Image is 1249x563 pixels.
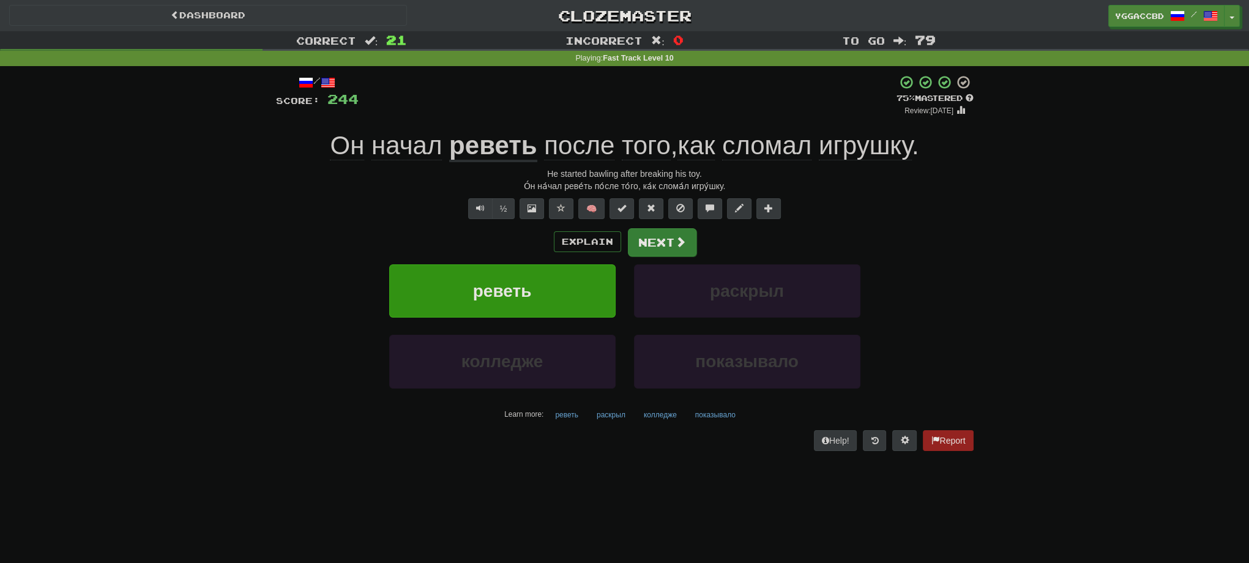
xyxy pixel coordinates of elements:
[651,35,665,46] span: :
[565,34,643,47] span: Incorrect
[1191,10,1197,18] span: /
[504,410,543,419] small: Learn more:
[548,406,585,424] button: реветь
[634,264,860,318] button: раскрыл
[603,54,674,62] strong: Fast Track Level 10
[537,131,919,160] span: , .
[727,198,751,219] button: Edit sentence (alt+d)
[756,198,781,219] button: Add to collection (alt+a)
[466,198,515,219] div: Text-to-speech controls
[449,131,537,162] u: реветь
[461,352,543,371] span: колледже
[276,168,974,180] div: He started bawling after breaking his toy.
[386,32,407,47] span: 21
[842,34,885,47] span: To go
[915,32,936,47] span: 79
[549,198,573,219] button: Favorite sentence (alt+f)
[590,406,632,424] button: раскрыл
[695,352,799,371] span: показывало
[365,35,378,46] span: :
[637,406,684,424] button: колледже
[492,198,515,219] button: ½
[9,5,407,26] a: Dashboard
[389,264,616,318] button: реветь
[389,335,616,388] button: колледже
[610,198,634,219] button: Set this sentence to 100% Mastered (alt+m)
[897,93,915,103] span: 75 %
[276,180,974,192] div: О́н на́чал реве́ть по́сле то́го, ка́к слома́л игру́шку.
[673,32,684,47] span: 0
[554,231,621,252] button: Explain
[520,198,544,219] button: Show image (alt+x)
[473,281,532,300] span: реветь
[814,430,857,451] button: Help!
[296,34,356,47] span: Correct
[904,106,953,115] small: Review: [DATE]
[634,335,860,388] button: показывало
[330,131,364,160] span: Он
[628,228,696,256] button: Next
[276,95,320,106] span: Score:
[698,198,722,219] button: Discuss sentence (alt+u)
[639,198,663,219] button: Reset to 0% Mastered (alt+r)
[578,198,605,219] button: 🧠
[276,75,359,90] div: /
[688,406,742,424] button: показывало
[819,131,912,160] span: игрушку
[327,91,359,106] span: 244
[622,131,671,160] span: того
[371,131,442,160] span: начал
[923,430,973,451] button: Report
[897,93,974,104] div: Mastered
[677,131,715,160] span: как
[710,281,784,300] span: раскрыл
[893,35,907,46] span: :
[1115,10,1164,21] span: yggaccBD
[1108,5,1225,27] a: yggaccBD /
[668,198,693,219] button: Ignore sentence (alt+i)
[722,131,811,160] span: сломал
[425,5,823,26] a: Clozemaster
[468,198,493,219] button: Play sentence audio (ctl+space)
[544,131,614,160] span: после
[863,430,886,451] button: Round history (alt+y)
